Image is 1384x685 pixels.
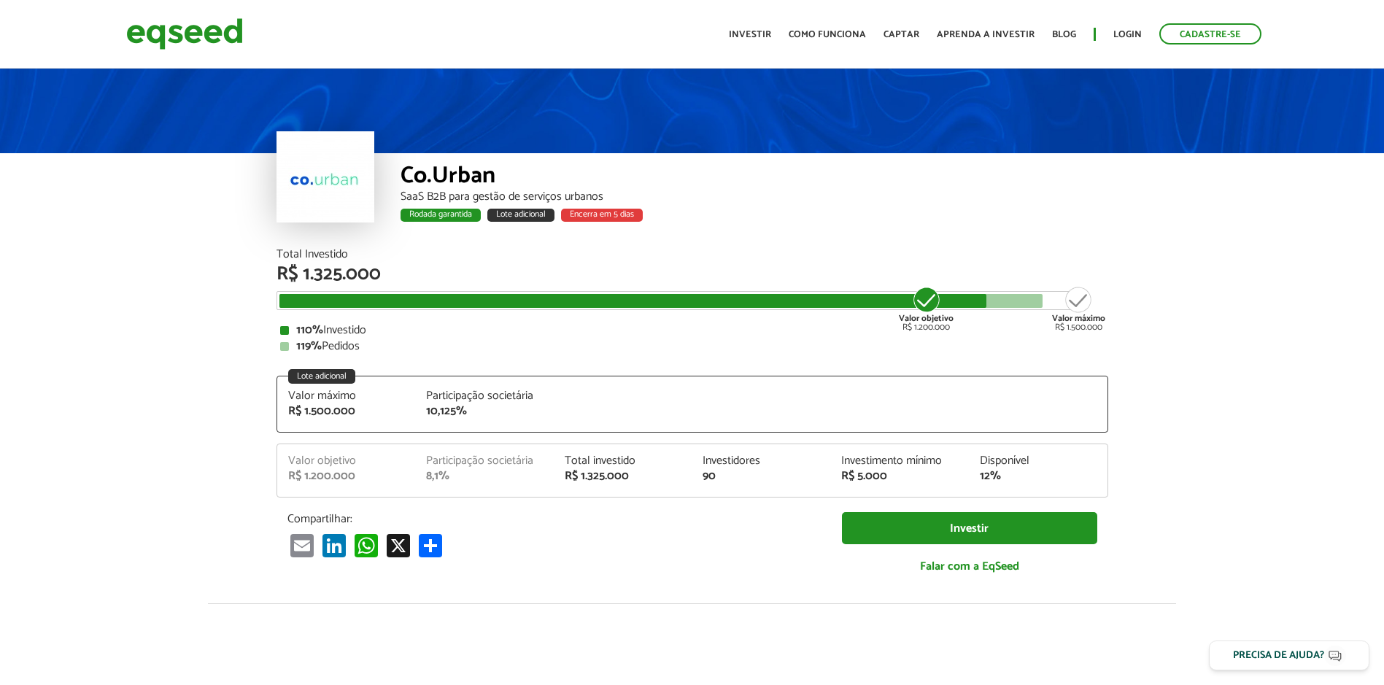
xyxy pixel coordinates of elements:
div: Total investido [565,455,681,467]
a: Aprenda a investir [937,30,1035,39]
img: EqSeed [126,15,243,53]
strong: Valor máximo [1052,311,1105,325]
div: Investimento mínimo [841,455,958,467]
div: R$ 1.325.000 [565,471,681,482]
a: Compartilhar [416,533,445,557]
div: Disponível [980,455,1097,467]
div: SaaS B2B para gestão de serviços urbanos [401,191,1108,203]
div: Total Investido [277,249,1108,260]
a: Email [287,533,317,557]
a: WhatsApp [352,533,381,557]
div: Lote adicional [487,209,554,222]
div: R$ 1.500.000 [1052,285,1105,332]
div: 90 [703,471,819,482]
div: Valor máximo [288,390,405,402]
div: Rodada garantida [401,209,481,222]
div: Investido [280,325,1105,336]
div: Participação societária [426,455,543,467]
div: Pedidos [280,341,1105,352]
a: Falar com a EqSeed [842,552,1097,581]
a: LinkedIn [320,533,349,557]
div: R$ 1.500.000 [288,406,405,417]
strong: Valor objetivo [899,311,954,325]
div: Lote adicional [288,369,355,384]
div: 12% [980,471,1097,482]
a: Como funciona [789,30,866,39]
a: X [384,533,413,557]
a: Cadastre-se [1159,23,1261,44]
p: Compartilhar: [287,512,820,526]
a: Investir [729,30,771,39]
div: 10,125% [426,406,543,417]
a: Login [1113,30,1142,39]
a: Investir [842,512,1097,545]
div: R$ 1.200.000 [899,285,954,332]
div: Co.Urban [401,164,1108,191]
a: Captar [884,30,919,39]
div: R$ 1.325.000 [277,265,1108,284]
div: Participação societária [426,390,543,402]
strong: 119% [296,336,322,356]
div: Encerra em 5 dias [561,209,643,222]
div: R$ 5.000 [841,471,958,482]
div: 8,1% [426,471,543,482]
div: Valor objetivo [288,455,405,467]
div: R$ 1.200.000 [288,471,405,482]
a: Blog [1052,30,1076,39]
strong: 110% [296,320,323,340]
div: Investidores [703,455,819,467]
